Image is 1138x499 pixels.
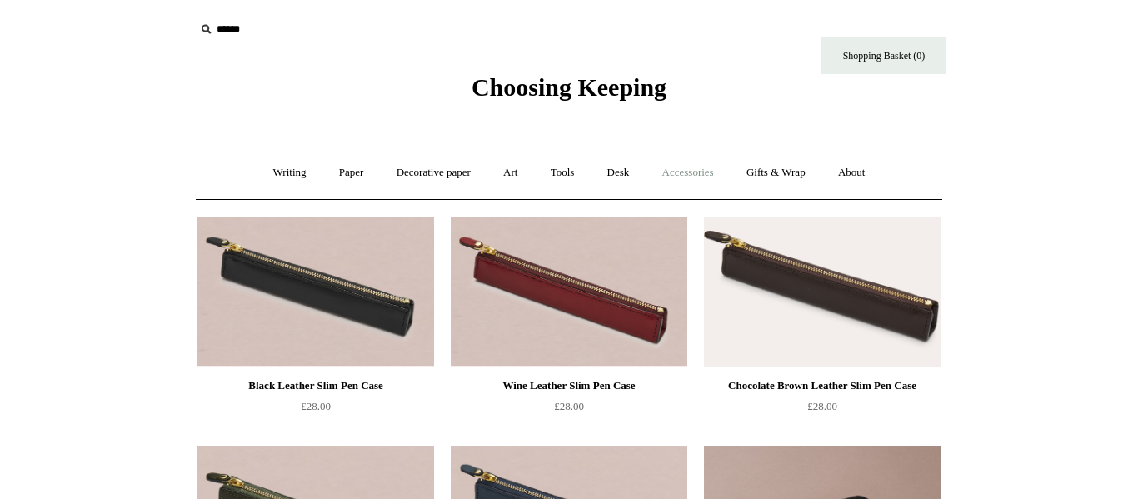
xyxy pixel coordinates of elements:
a: Black Leather Slim Pen Case Black Leather Slim Pen Case [197,217,434,367]
div: Chocolate Brown Leather Slim Pen Case [708,376,936,396]
span: £28.00 [301,400,331,412]
a: Choosing Keeping [472,87,666,98]
span: Choosing Keeping [472,73,666,101]
a: Wine Leather Slim Pen Case £28.00 [451,376,687,444]
a: Desk [592,151,645,195]
div: Black Leather Slim Pen Case [202,376,430,396]
a: Paper [324,151,379,195]
a: About [823,151,881,195]
a: Chocolate Brown Leather Slim Pen Case £28.00 [704,376,941,444]
div: Wine Leather Slim Pen Case [455,376,683,396]
a: Accessories [647,151,729,195]
a: Writing [258,151,322,195]
img: Wine Leather Slim Pen Case [451,217,687,367]
a: Art [488,151,532,195]
a: Wine Leather Slim Pen Case Wine Leather Slim Pen Case [451,217,687,367]
a: Shopping Basket (0) [821,37,946,74]
a: Decorative paper [382,151,486,195]
span: £28.00 [807,400,837,412]
a: Chocolate Brown Leather Slim Pen Case Chocolate Brown Leather Slim Pen Case [704,217,941,367]
img: Chocolate Brown Leather Slim Pen Case [704,217,941,367]
a: Tools [536,151,590,195]
a: Black Leather Slim Pen Case £28.00 [197,376,434,444]
img: Black Leather Slim Pen Case [197,217,434,367]
span: £28.00 [554,400,584,412]
a: Gifts & Wrap [731,151,821,195]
